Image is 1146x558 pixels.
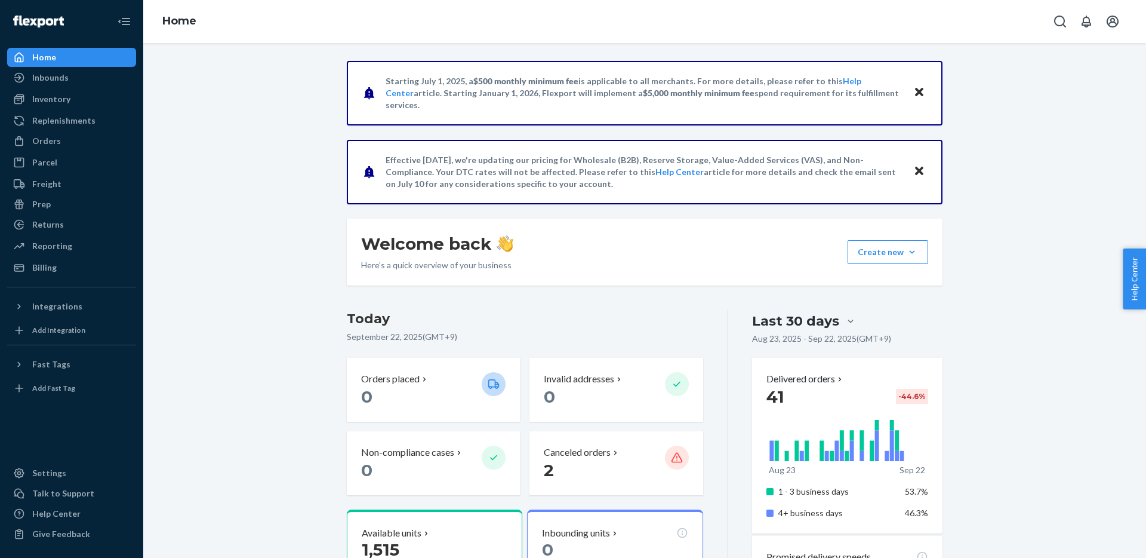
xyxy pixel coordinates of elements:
[643,88,754,98] span: $5,000 monthly minimum fee
[32,325,85,335] div: Add Integration
[7,321,136,340] a: Add Integration
[32,51,56,63] div: Home
[347,358,520,422] button: Orders placed 0
[1123,249,1146,309] button: Help Center
[32,178,61,190] div: Freight
[386,75,902,111] p: Starting July 1, 2025, a is applicable to all merchants. For more details, please refer to this a...
[361,259,513,271] p: Here’s a quick overview of your business
[544,460,554,480] span: 2
[32,508,81,520] div: Help Center
[655,167,704,177] a: Help Center
[32,488,94,499] div: Talk to Support
[7,379,136,398] a: Add Fast Tag
[7,297,136,316] button: Integrations
[544,446,611,459] p: Canceled orders
[905,508,928,518] span: 46.3%
[7,153,136,172] a: Parcel
[32,219,64,231] div: Returns
[7,195,136,214] a: Prep
[32,240,72,252] div: Reporting
[1048,10,1072,33] button: Open Search Box
[766,387,784,407] span: 41
[7,464,136,483] a: Settings
[473,76,578,86] span: $500 monthly minimum fee
[7,90,136,109] a: Inventory
[362,526,421,540] p: Available units
[544,387,555,407] span: 0
[32,358,70,370] div: Fast Tags
[32,93,70,105] div: Inventory
[7,237,136,256] a: Reporting
[905,486,928,496] span: 53.7%
[766,372,845,386] button: Delivered orders
[7,68,136,87] a: Inbounds
[32,528,90,540] div: Give Feedback
[153,4,206,39] ol: breadcrumbs
[7,355,136,374] button: Fast Tags
[769,464,796,476] p: Aug 23
[752,312,839,330] div: Last 30 days
[896,389,928,404] div: -44.6 %
[911,84,927,102] button: Close
[7,525,136,544] button: Give Feedback
[7,215,136,234] a: Returns
[1101,10,1125,33] button: Open account menu
[361,446,454,459] p: Non-compliance cases
[361,233,513,255] h1: Welcome back
[778,486,896,498] p: 1 - 3 business days
[7,131,136,151] a: Orders
[7,484,136,503] a: Talk to Support
[899,464,925,476] p: Sep 22
[32,135,61,147] div: Orders
[529,358,703,422] button: Invalid addresses 0
[32,383,75,393] div: Add Fast Tag
[13,16,64,27] img: Flexport logo
[32,198,51,210] div: Prep
[347,309,703,329] h3: Today
[347,331,703,343] p: September 22, 2025 ( GMT+9 )
[497,235,513,252] img: hand-wave emoji
[347,431,520,495] button: Non-compliance cases 0
[32,262,57,274] div: Billing
[32,115,95,127] div: Replenishments
[848,240,928,264] button: Create new
[542,526,610,540] p: Inbounding units
[778,507,896,519] p: 4+ business days
[361,372,420,386] p: Orders placed
[32,301,82,312] div: Integrations
[752,333,891,345] p: Aug 23, 2025 - Sep 22, 2025 ( GMT+9 )
[7,504,136,523] a: Help Center
[529,431,703,495] button: Canceled orders 2
[112,10,136,33] button: Close Navigation
[386,154,902,190] p: Effective [DATE], we're updating our pricing for Wholesale (B2B), Reserve Storage, Value-Added Se...
[544,372,614,386] p: Invalid addresses
[361,387,372,407] span: 0
[7,48,136,67] a: Home
[32,157,57,168] div: Parcel
[162,14,196,27] a: Home
[7,111,136,130] a: Replenishments
[7,258,136,277] a: Billing
[361,460,372,480] span: 0
[1074,10,1098,33] button: Open notifications
[32,72,69,84] div: Inbounds
[911,163,927,180] button: Close
[7,174,136,194] a: Freight
[32,467,66,479] div: Settings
